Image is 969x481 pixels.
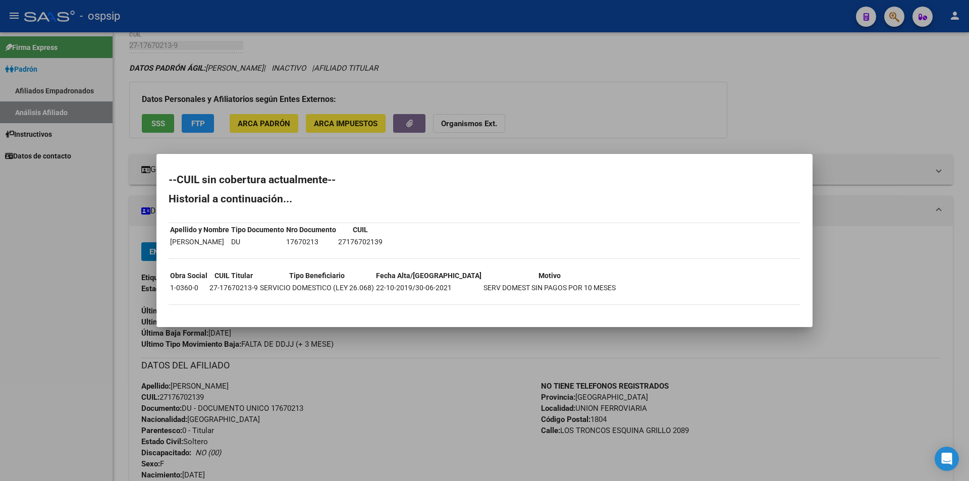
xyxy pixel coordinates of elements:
th: Apellido y Nombre [170,224,230,235]
td: DU [231,236,285,247]
td: 1-0360-0 [170,282,208,293]
td: 27-17670213-9 [209,282,258,293]
th: Motivo [483,270,616,281]
th: Tipo Documento [231,224,285,235]
td: 27176702139 [338,236,383,247]
th: Fecha Alta/[GEOGRAPHIC_DATA] [375,270,482,281]
h2: Historial a continuación... [169,194,800,204]
th: CUIL [338,224,383,235]
th: Tipo Beneficiario [259,270,374,281]
td: 22-10-2019/30-06-2021 [375,282,482,293]
th: Nro Documento [286,224,337,235]
td: [PERSON_NAME] [170,236,230,247]
div: Open Intercom Messenger [935,447,959,471]
th: Obra Social [170,270,208,281]
th: CUIL Titular [209,270,258,281]
td: 17670213 [286,236,337,247]
td: SERVICIO DOMESTICO (LEY 26.068) [259,282,374,293]
td: SERV DOMEST SIN PAGOS POR 10 MESES [483,282,616,293]
h2: --CUIL sin cobertura actualmente-- [169,175,800,185]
